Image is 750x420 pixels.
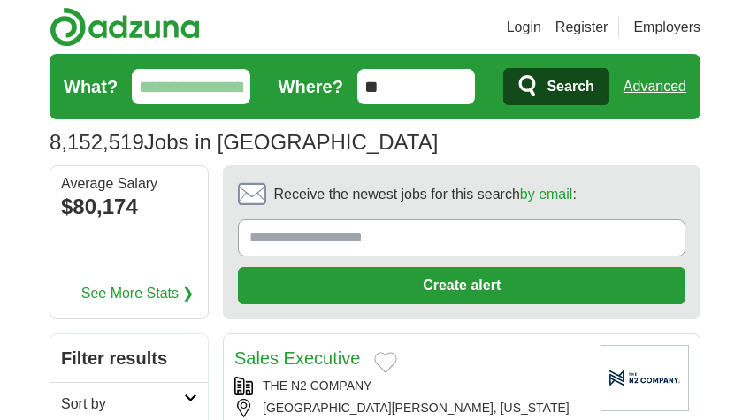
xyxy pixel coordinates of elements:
[50,130,438,154] h1: Jobs in [GEOGRAPHIC_DATA]
[61,393,184,415] h2: Sort by
[624,69,686,104] a: Advanced
[555,17,608,38] a: Register
[64,73,118,100] label: What?
[507,17,541,38] a: Login
[273,184,576,205] span: Receive the newest jobs for this search :
[50,334,208,382] h2: Filter results
[234,348,360,368] a: Sales Executive
[547,69,593,104] span: Search
[374,352,397,373] button: Add to favorite jobs
[81,283,195,304] a: See More Stats ❯
[601,345,689,411] img: Company logo
[503,68,608,105] button: Search
[61,191,197,223] div: $80,174
[61,177,197,191] div: Average Salary
[50,7,200,47] img: Adzuna logo
[633,17,700,38] a: Employers
[520,187,573,202] a: by email
[234,377,586,395] div: THE N2 COMPANY
[279,73,343,100] label: Where?
[50,126,144,158] span: 8,152,519
[238,267,685,304] button: Create alert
